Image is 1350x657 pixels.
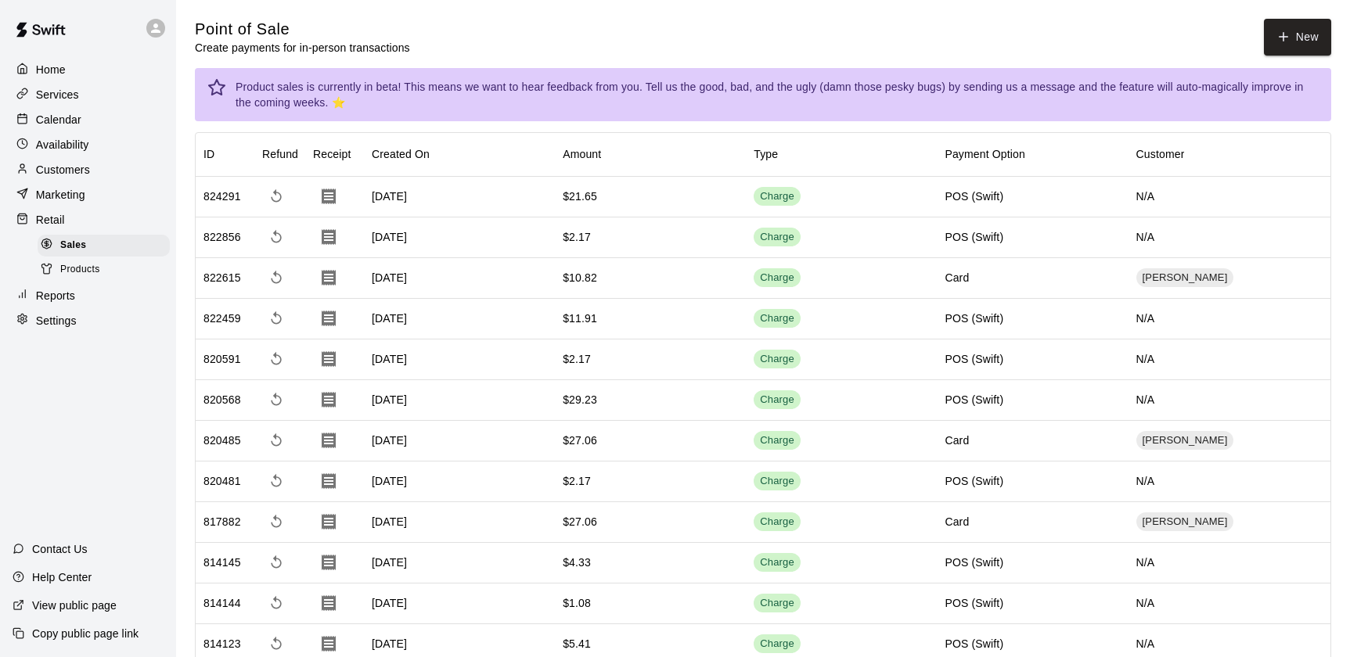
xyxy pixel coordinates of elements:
[760,474,794,489] div: Charge
[313,221,344,253] button: Download Receipt
[262,132,298,176] div: Refund
[13,183,164,206] a: Marketing
[945,514,969,530] div: Card
[196,132,254,176] div: ID
[313,384,344,415] button: Download Receipt
[195,19,410,40] h5: Point of Sale
[36,112,81,127] p: Calendar
[38,235,170,257] div: Sales
[203,595,241,611] div: 814144
[313,343,344,375] button: Download Receipt
[262,386,290,414] span: Refund payment
[32,569,92,585] p: Help Center
[760,393,794,407] div: Charge
[563,595,591,611] div: $1.08
[32,626,139,641] p: Copy public page link
[38,257,176,282] a: Products
[364,380,555,421] div: [DATE]
[262,223,290,251] span: Refund payment
[1136,515,1234,530] span: [PERSON_NAME]
[13,133,164,156] a: Availability
[364,217,555,258] div: [DATE]
[760,433,794,448] div: Charge
[36,87,79,102] p: Services
[262,548,290,576] span: Refund payment
[262,426,290,454] span: Refund payment
[38,259,170,281] div: Products
[563,188,597,204] div: $21.65
[13,309,164,332] a: Settings
[760,230,794,245] div: Charge
[945,311,1003,326] div: POS (Swift)
[1129,299,1319,339] div: N/A
[262,304,290,332] span: Refund payment
[364,339,555,380] div: [DATE]
[563,229,591,245] div: $2.17
[937,132,1128,176] div: Payment Option
[563,132,601,176] div: Amount
[760,189,794,204] div: Charge
[203,555,241,570] div: 814145
[203,270,241,285] div: 822615
[13,83,164,106] a: Services
[1129,132,1319,176] div: Customer
[563,311,597,326] div: $11.91
[760,596,794,611] div: Charge
[555,132,746,176] div: Amount
[203,229,241,245] div: 822856
[262,264,290,292] span: Refund payment
[313,465,344,497] button: Download Receipt
[36,313,77,328] p: Settings
[760,637,794,652] div: Charge
[313,587,344,619] button: Download Receipt
[1136,132,1185,176] div: Customer
[945,392,1003,407] div: POS (Swift)
[1136,431,1234,450] div: [PERSON_NAME]
[60,238,86,253] span: Sales
[313,262,344,293] button: Download Receipt
[760,352,794,367] div: Charge
[563,636,591,652] div: $5.41
[36,212,65,228] p: Retail
[195,40,410,56] p: Create payments for in-person transactions
[760,311,794,326] div: Charge
[563,555,591,570] div: $4.33
[1129,543,1319,583] div: N/A
[203,132,214,176] div: ID
[364,299,555,339] div: [DATE]
[36,288,75,303] p: Reports
[1136,433,1234,448] span: [PERSON_NAME]
[364,177,555,217] div: [DATE]
[945,229,1003,245] div: POS (Swift)
[945,595,1003,611] div: POS (Swift)
[945,433,969,448] div: Card
[364,502,555,543] div: [DATE]
[563,392,597,407] div: $29.23
[203,351,241,367] div: 820591
[36,162,90,178] p: Customers
[563,473,591,489] div: $2.17
[1129,380,1319,421] div: N/A
[563,514,597,530] div: $27.06
[32,598,117,613] p: View public page
[203,514,241,530] div: 817882
[364,132,555,176] div: Created On
[262,589,290,617] span: Refund payment
[1136,268,1234,287] div: [PERSON_NAME]
[364,583,555,624] div: [DATE]
[36,187,85,203] p: Marketing
[364,543,555,583] div: [DATE]
[13,158,164,181] a: Customers
[13,208,164,232] div: Retail
[32,541,88,557] p: Contact Us
[372,132,430,176] div: Created On
[13,58,164,81] a: Home
[563,351,591,367] div: $2.17
[13,108,164,131] div: Calendar
[754,132,778,176] div: Type
[746,132,937,176] div: Type
[203,433,241,448] div: 820485
[203,188,241,204] div: 824291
